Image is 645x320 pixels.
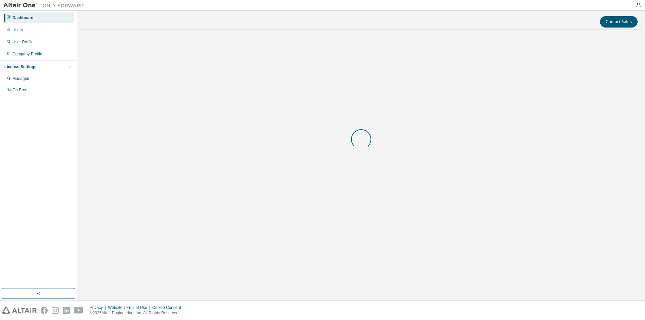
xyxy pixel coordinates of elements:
[90,310,185,316] p: © 2025 Altair Engineering, Inc. All Rights Reserved.
[52,307,59,314] img: instagram.svg
[12,76,29,81] div: Managed
[12,39,34,45] div: User Profile
[600,16,638,28] button: Contact Sales
[12,27,23,33] div: Users
[63,307,70,314] img: linkedin.svg
[4,64,36,70] div: License Settings
[3,2,87,9] img: Altair One
[90,305,108,310] div: Privacy
[74,307,84,314] img: youtube.svg
[108,305,152,310] div: Website Terms of Use
[152,305,185,310] div: Cookie Consent
[12,15,34,20] div: Dashboard
[12,87,29,93] div: On Prem
[2,307,37,314] img: altair_logo.svg
[41,307,48,314] img: facebook.svg
[12,51,42,57] div: Company Profile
